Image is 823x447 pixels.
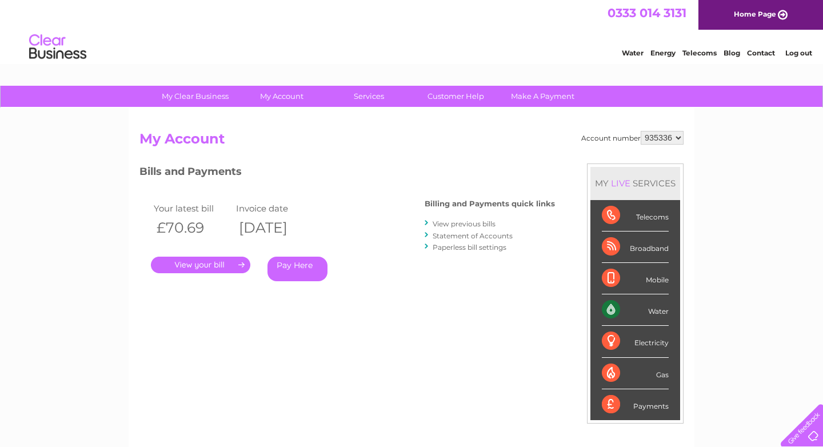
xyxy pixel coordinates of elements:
th: [DATE] [233,216,315,240]
td: Invoice date [233,201,315,216]
a: Statement of Accounts [433,232,513,240]
a: . [151,257,250,273]
a: My Clear Business [148,86,242,107]
h3: Bills and Payments [139,163,555,183]
div: Telecoms [602,200,669,232]
a: Pay Here [267,257,327,281]
a: Water [622,49,644,57]
a: My Account [235,86,329,107]
div: Electricity [602,326,669,357]
div: LIVE [609,178,633,189]
img: logo.png [29,30,87,65]
td: Your latest bill [151,201,233,216]
div: Water [602,294,669,326]
div: Broadband [602,232,669,263]
div: Clear Business is a trading name of Verastar Limited (registered in [GEOGRAPHIC_DATA] No. 3667643... [142,6,682,55]
a: Contact [747,49,775,57]
div: Gas [602,358,669,389]
a: Paperless bill settings [433,243,506,252]
a: Telecoms [682,49,717,57]
a: Customer Help [409,86,503,107]
a: 0333 014 3131 [608,6,686,20]
h2: My Account [139,131,684,153]
h4: Billing and Payments quick links [425,199,555,208]
div: Account number [581,131,684,145]
a: Services [322,86,416,107]
div: MY SERVICES [590,167,680,199]
a: Log out [785,49,812,57]
a: Make A Payment [496,86,590,107]
div: Payments [602,389,669,420]
div: Mobile [602,263,669,294]
a: Blog [724,49,740,57]
a: View previous bills [433,219,496,228]
a: Energy [650,49,676,57]
th: £70.69 [151,216,233,240]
